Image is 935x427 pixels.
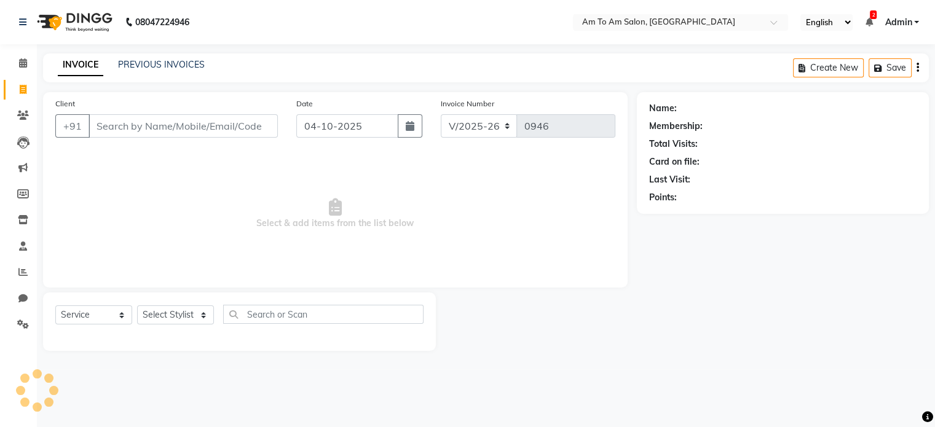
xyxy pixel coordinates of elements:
div: Total Visits: [649,138,698,151]
a: PREVIOUS INVOICES [118,59,205,70]
div: Name: [649,102,677,115]
div: Last Visit: [649,173,690,186]
label: Date [296,98,313,109]
a: 2 [865,17,872,28]
span: Admin [885,16,912,29]
span: Select & add items from the list below [55,152,615,275]
div: Membership: [649,120,703,133]
span: 2 [870,10,877,19]
div: Points: [649,191,677,204]
label: Client [55,98,75,109]
button: +91 [55,114,90,138]
div: Card on file: [649,155,700,168]
button: Save [869,58,912,77]
input: Search or Scan [223,305,424,324]
a: INVOICE [58,54,103,76]
b: 08047224946 [135,5,189,39]
button: Create New [793,58,864,77]
label: Invoice Number [441,98,494,109]
img: logo [31,5,116,39]
input: Search by Name/Mobile/Email/Code [89,114,278,138]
